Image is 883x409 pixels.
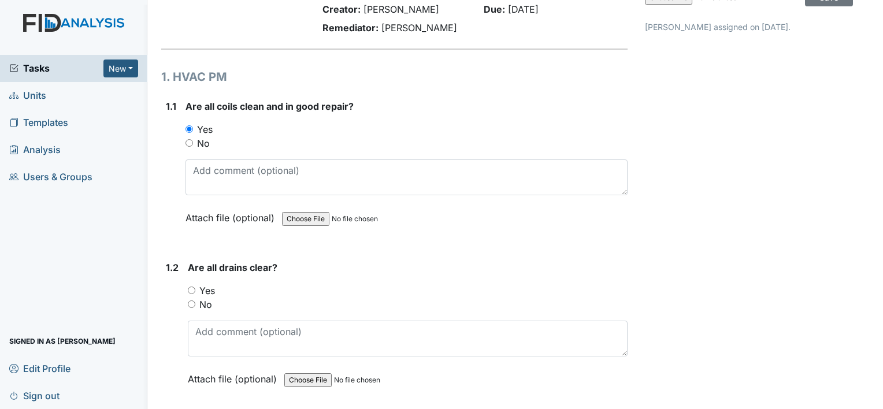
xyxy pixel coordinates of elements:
[322,22,379,34] strong: Remediator:
[9,141,61,159] span: Analysis
[9,332,116,350] span: Signed in as [PERSON_NAME]
[188,287,195,294] input: Yes
[9,114,68,132] span: Templates
[645,21,869,33] p: [PERSON_NAME] assigned on [DATE].
[166,99,176,113] label: 1.1
[508,3,539,15] span: [DATE]
[185,139,193,147] input: No
[185,125,193,133] input: Yes
[9,87,46,105] span: Units
[9,386,60,404] span: Sign out
[9,359,71,377] span: Edit Profile
[188,366,281,386] label: Attach file (optional)
[197,136,210,150] label: No
[9,168,92,186] span: Users & Groups
[166,261,179,274] label: 1.2
[185,204,279,225] label: Attach file (optional)
[199,298,212,311] label: No
[363,3,439,15] span: [PERSON_NAME]
[161,68,628,85] h1: 1. HVAC PM
[185,101,354,112] span: Are all coils clean and in good repair?
[484,3,505,15] strong: Due:
[9,61,103,75] a: Tasks
[103,60,138,77] button: New
[199,284,215,298] label: Yes
[188,300,195,308] input: No
[381,22,457,34] span: [PERSON_NAME]
[197,122,213,136] label: Yes
[322,3,361,15] strong: Creator:
[188,262,277,273] span: Are all drains clear?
